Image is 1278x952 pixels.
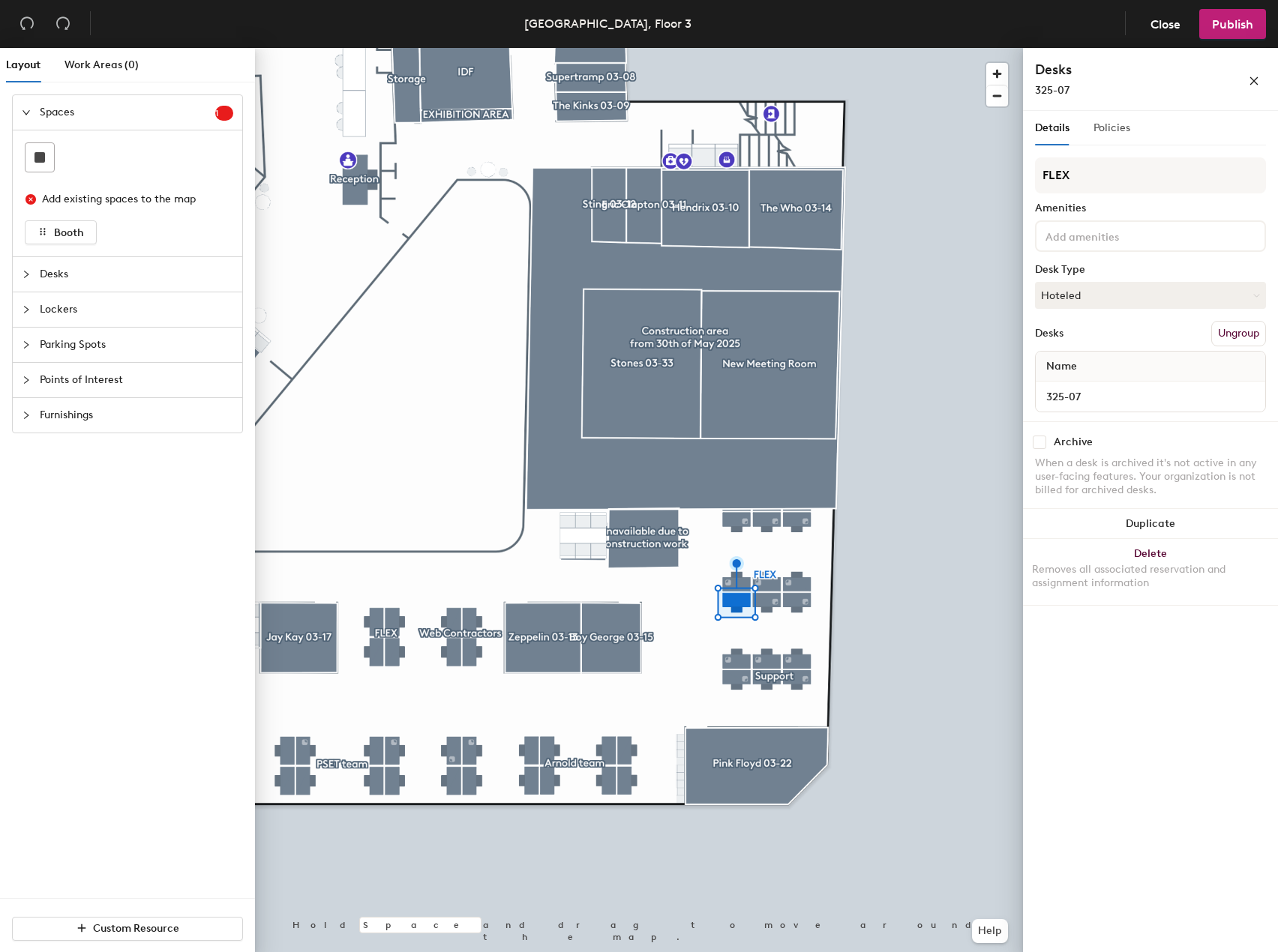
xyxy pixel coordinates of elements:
button: Publish [1199,9,1266,39]
div: Amenities [1035,202,1266,214]
input: Unnamed desk [1039,386,1262,407]
span: collapsed [22,270,31,279]
span: Parking Spots [40,328,233,362]
div: [GEOGRAPHIC_DATA], Floor 3 [524,14,691,33]
button: Ungroup [1211,321,1266,346]
span: Name [1039,353,1084,380]
span: collapsed [22,305,31,314]
span: Desks [40,257,233,292]
span: Booth [54,226,84,239]
button: Hoteled [1035,282,1266,309]
span: close [1249,76,1259,86]
button: Duplicate [1023,509,1278,539]
span: Close [1150,17,1180,31]
div: Archive [1054,436,1093,448]
div: Add existing spaces to the map [42,191,220,208]
button: Close [1138,9,1193,39]
button: Undo (⌘ + Z) [12,9,42,39]
span: Work Areas (0) [64,58,139,71]
span: Points of Interest [40,363,233,397]
span: Spaces [40,95,215,130]
span: expanded [22,108,31,117]
span: Lockers [40,292,233,327]
button: Custom Resource [12,917,243,941]
button: DeleteRemoves all associated reservation and assignment information [1023,539,1278,605]
div: When a desk is archived it's not active in any user-facing features. Your organization is not bil... [1035,457,1266,497]
span: Publish [1212,17,1253,31]
button: Help [972,919,1008,943]
input: Add amenities [1042,226,1177,244]
span: close-circle [25,194,36,205]
span: Details [1035,121,1069,134]
span: Furnishings [40,398,233,433]
span: 1 [215,108,233,118]
span: Policies [1093,121,1130,134]
span: collapsed [22,376,31,385]
div: Desk Type [1035,264,1266,276]
span: Layout [6,58,40,71]
span: undo [19,16,34,31]
div: Desks [1035,328,1063,340]
button: Redo (⌘ + ⇧ + Z) [48,9,78,39]
h4: Desks [1035,60,1200,79]
sup: 1 [215,106,233,121]
button: Booth [25,220,97,244]
span: 325-07 [1035,84,1069,97]
span: collapsed [22,411,31,420]
span: Custom Resource [93,922,179,935]
div: Removes all associated reservation and assignment information [1032,563,1269,590]
span: collapsed [22,340,31,349]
